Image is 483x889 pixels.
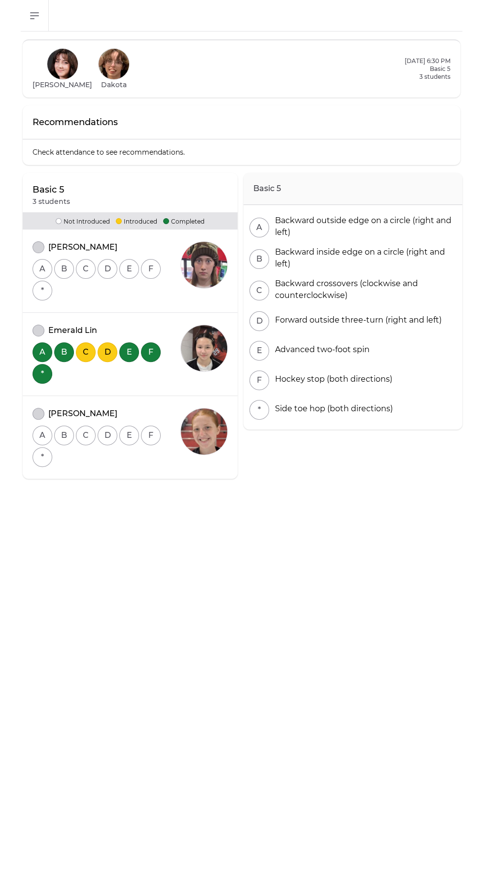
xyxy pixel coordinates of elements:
[141,259,161,279] button: F
[48,325,97,336] p: Emerald Lin
[76,426,96,445] button: C
[405,65,450,73] h2: Basic 5
[33,115,118,129] p: Recommendations
[271,278,456,301] div: Backward crossovers (clockwise and counterclockwise)
[101,80,127,90] h1: Dakota
[33,342,52,362] button: A
[48,241,117,253] p: [PERSON_NAME]
[54,342,74,362] button: B
[76,342,96,362] button: C
[119,342,139,362] button: E
[249,341,269,361] button: E
[119,259,139,279] button: E
[249,370,269,390] button: F
[33,408,44,420] button: attendance
[271,373,392,385] div: Hockey stop (both directions)
[98,426,117,445] button: D
[76,259,96,279] button: C
[23,139,460,165] p: Check attendance to see recommendations.
[33,80,92,90] h1: [PERSON_NAME]
[271,215,456,238] div: Backward outside edge on a circle (right and left)
[33,197,70,206] p: 3 students
[33,426,52,445] button: A
[163,216,205,226] p: Completed
[56,216,110,226] p: Not Introduced
[33,325,44,336] button: attendance
[119,426,139,445] button: E
[271,246,456,270] div: Backward inside edge on a circle (right and left)
[405,57,450,65] h2: [DATE] 6:30 PM
[141,426,161,445] button: F
[98,259,117,279] button: D
[249,281,269,300] button: C
[48,408,117,420] p: [PERSON_NAME]
[249,218,269,237] button: A
[33,241,44,253] button: attendance
[98,342,117,362] button: D
[271,403,393,415] div: Side toe hop (both directions)
[33,183,70,197] p: Basic 5
[271,314,442,326] div: Forward outside three-turn (right and left)
[116,216,157,226] p: Introduced
[271,344,370,356] div: Advanced two-foot spin
[141,342,161,362] button: F
[33,259,52,279] button: A
[405,73,450,81] p: 3 students
[54,259,74,279] button: B
[249,311,269,331] button: D
[243,173,462,205] h2: Basic 5
[54,426,74,445] button: B
[249,249,269,269] button: B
